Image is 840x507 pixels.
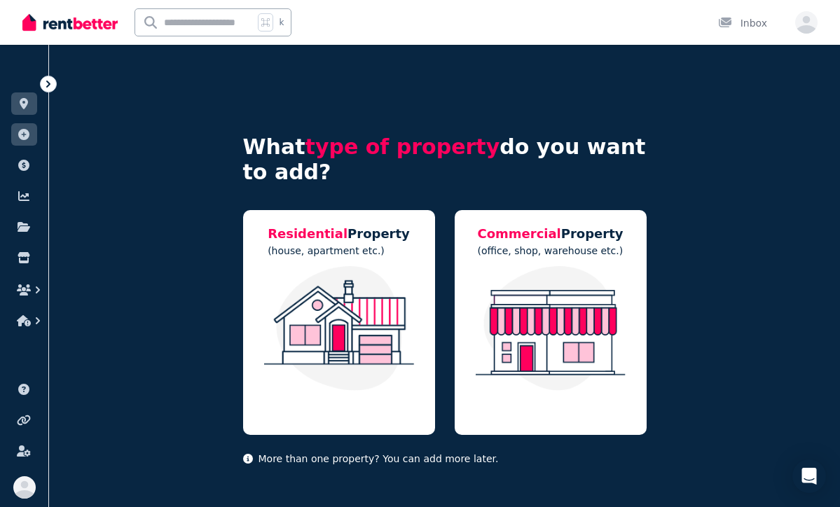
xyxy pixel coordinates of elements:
div: Inbox [718,16,767,30]
h5: Property [477,224,623,244]
h5: Property [268,224,410,244]
span: k [279,17,284,28]
p: (house, apartment etc.) [268,244,410,258]
p: More than one property? You can add more later. [243,452,647,466]
img: Residential Property [257,266,421,391]
span: Residential [268,226,347,241]
h4: What do you want to add? [243,134,647,185]
img: Commercial Property [469,266,633,391]
img: RentBetter [22,12,118,33]
div: Open Intercom Messenger [792,459,826,493]
span: Commercial [477,226,560,241]
span: type of property [305,134,500,159]
p: (office, shop, warehouse etc.) [477,244,623,258]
